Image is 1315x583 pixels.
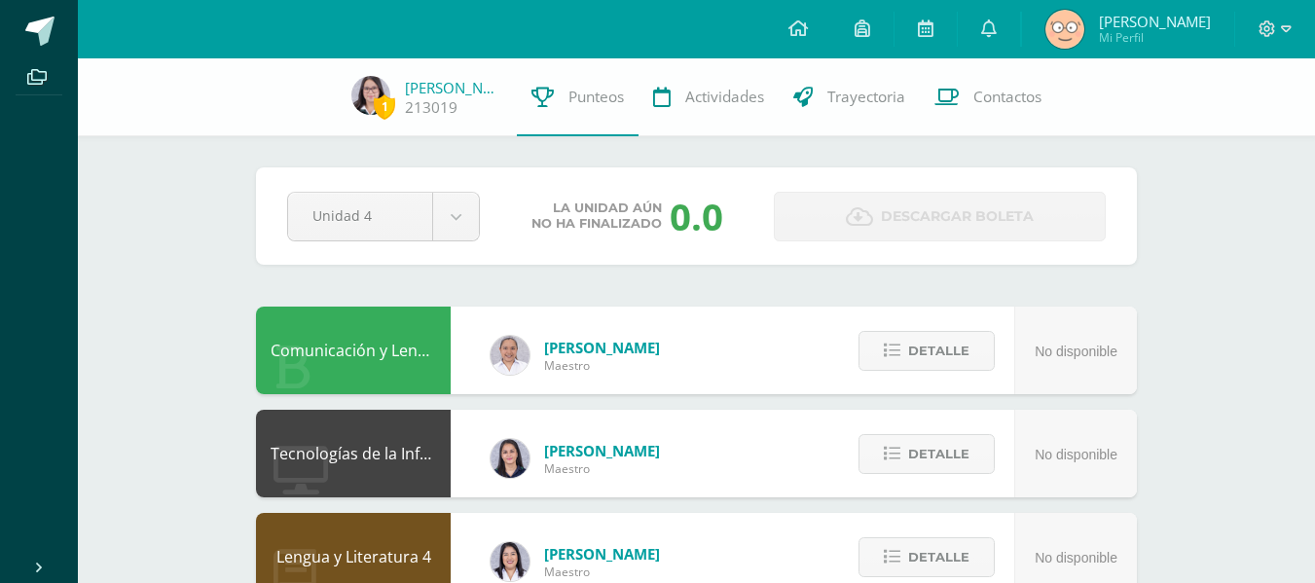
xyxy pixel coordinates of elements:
[491,336,530,375] img: 04fbc0eeb5f5f8cf55eb7ff53337e28b.png
[639,58,779,136] a: Actividades
[351,76,390,115] img: 07f72299047296dc8baa6628d0fb2535.png
[858,434,995,474] button: Detalle
[881,193,1034,240] span: Descargar boleta
[256,410,451,497] div: Tecnologías de la Información y la Comunicación 4
[544,357,660,374] span: Maestro
[568,87,624,107] span: Punteos
[256,307,451,394] div: Comunicación y Lenguaje L3 Inglés 4
[973,87,1041,107] span: Contactos
[405,78,502,97] a: [PERSON_NAME]
[405,97,457,118] a: 213019
[544,544,660,564] span: [PERSON_NAME]
[858,537,995,577] button: Detalle
[288,193,479,240] a: Unidad 4
[531,200,662,232] span: La unidad aún no ha finalizado
[1035,344,1117,359] span: No disponible
[517,58,639,136] a: Punteos
[908,436,969,472] span: Detalle
[374,94,395,119] span: 1
[779,58,920,136] a: Trayectoria
[491,439,530,478] img: dbcf09110664cdb6f63fe058abfafc14.png
[858,331,995,371] button: Detalle
[312,193,408,238] span: Unidad 4
[920,58,1056,136] a: Contactos
[1099,12,1211,31] span: [PERSON_NAME]
[1045,10,1084,49] img: 667098a006267a6223603c07e56c782e.png
[1035,447,1117,462] span: No disponible
[1035,550,1117,565] span: No disponible
[544,564,660,580] span: Maestro
[670,191,723,241] div: 0.0
[544,441,660,460] span: [PERSON_NAME]
[908,539,969,575] span: Detalle
[685,87,764,107] span: Actividades
[544,460,660,477] span: Maestro
[491,542,530,581] img: fd1196377973db38ffd7ffd912a4bf7e.png
[908,333,969,369] span: Detalle
[1099,29,1211,46] span: Mi Perfil
[827,87,905,107] span: Trayectoria
[544,338,660,357] span: [PERSON_NAME]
